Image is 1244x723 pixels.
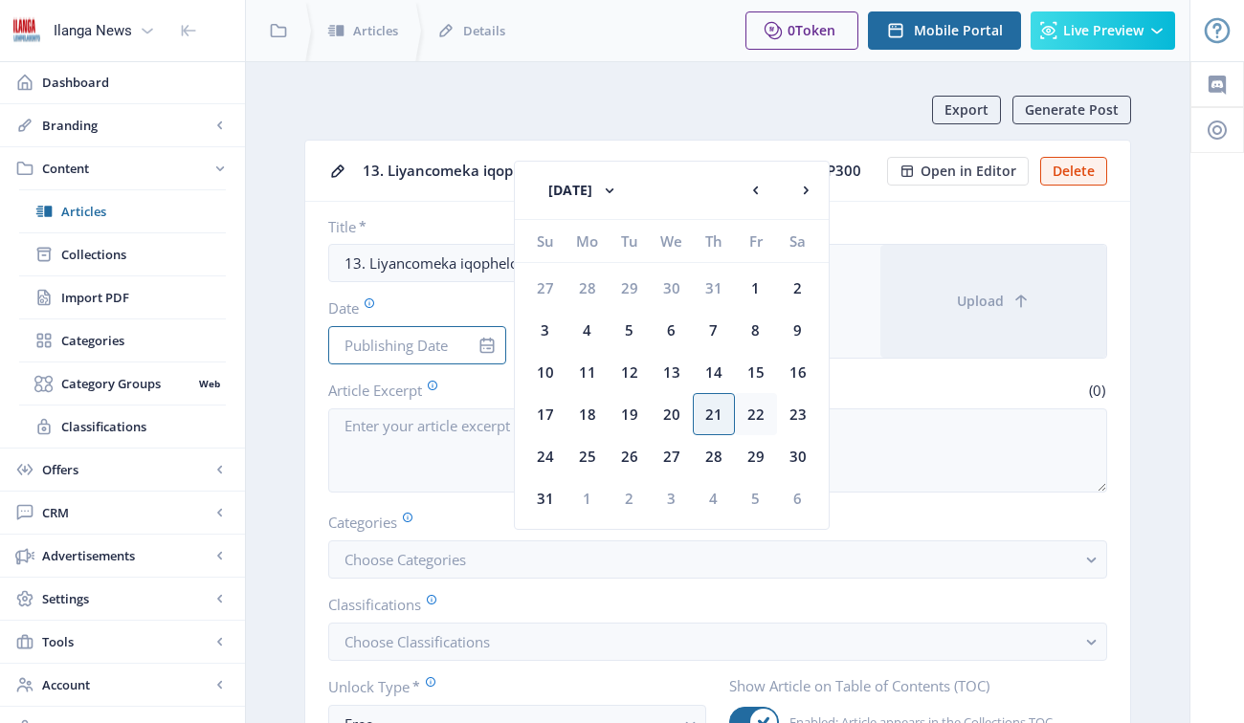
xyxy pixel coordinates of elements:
[1086,381,1107,400] span: (0)
[566,267,609,309] div: 28
[777,393,819,435] div: 23
[566,309,609,351] div: 4
[609,477,651,519] div: 2
[609,220,651,262] div: Tu
[921,164,1016,179] span: Open in Editor
[19,362,226,405] a: Category GroupsWeb
[735,477,777,519] div: 5
[735,267,777,309] div: 1
[42,546,211,565] span: Advertisements
[61,374,192,393] span: Category Groups
[54,10,132,52] div: Ilanga News
[777,435,819,477] div: 30
[609,435,651,477] div: 26
[868,11,1021,50] button: Mobile Portal
[693,351,735,393] div: 14
[777,309,819,351] div: 9
[1040,157,1107,186] button: Delete
[651,351,693,393] div: 13
[693,435,735,477] div: 28
[566,435,609,477] div: 25
[524,220,566,262] div: Su
[353,21,398,40] span: Articles
[524,477,566,519] div: 31
[328,380,710,401] label: Article Excerpt
[42,159,211,178] span: Content
[1063,23,1144,38] span: Live Preview
[887,157,1029,186] button: Open in Editor
[61,288,226,307] span: Import PDF
[328,297,491,318] label: Date
[729,217,1092,236] label: Image
[777,477,819,519] div: 6
[609,267,651,309] div: 29
[651,309,693,351] div: 6
[651,393,693,435] div: 20
[745,11,858,50] button: 0Token
[524,393,566,435] div: 17
[524,351,566,393] div: 10
[463,21,505,40] span: Details
[478,336,497,355] nb-icon: info
[693,309,735,351] div: 7
[524,435,566,477] div: 24
[344,632,490,651] span: Choose Classifications
[693,477,735,519] div: 4
[19,276,226,318] a: Import PDF
[19,190,226,232] a: Articles
[1012,96,1131,124] button: Generate Post
[735,435,777,477] div: 29
[61,331,226,350] span: Categories
[192,374,226,393] nb-badge: Web
[566,393,609,435] div: 18
[344,550,466,569] span: Choose Categories
[524,309,566,351] div: 3
[328,244,706,282] input: Type Article Title ...
[880,245,1106,358] button: Upload
[735,393,777,435] div: 22
[42,73,230,92] span: Dashboard
[566,351,609,393] div: 11
[566,477,609,519] div: 1
[957,294,1004,309] span: Upload
[61,417,226,436] span: Classifications
[693,220,735,262] div: Th
[609,309,651,351] div: 5
[328,326,506,364] input: Publishing Date
[42,116,211,135] span: Branding
[651,220,693,262] div: We
[609,351,651,393] div: 12
[693,393,735,435] div: 21
[328,623,1107,661] button: Choose Classifications
[328,217,510,236] label: Title
[693,267,735,309] div: 31
[735,220,777,262] div: Fr
[42,589,211,608] span: Settings
[735,309,777,351] div: 8
[566,220,609,262] div: Mo
[795,21,835,39] span: Token
[777,267,819,309] div: 2
[42,460,211,479] span: Offers
[944,102,989,118] span: Export
[328,512,1092,533] label: Categories
[328,594,1092,615] label: Classifications
[328,540,1107,579] button: Choose Categories
[524,267,566,309] div: 27
[1031,11,1175,50] button: Live Preview
[651,435,693,477] div: 27
[651,267,693,309] div: 30
[42,675,211,694] span: Account
[1025,102,1119,118] span: Generate Post
[61,245,226,264] span: Collections
[42,632,211,651] span: Tools
[777,351,819,393] div: 16
[777,220,819,262] div: Sa
[363,156,876,186] div: 13. Liyancomeka iqophelo eliphezulu lezobuchwepheshe kwiGWM P300
[651,477,693,519] div: 3
[530,171,637,209] button: [DATE]
[19,405,226,448] a: Classifications
[19,319,226,361] a: Categories
[735,351,777,393] div: 15
[914,23,1003,38] span: Mobile Portal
